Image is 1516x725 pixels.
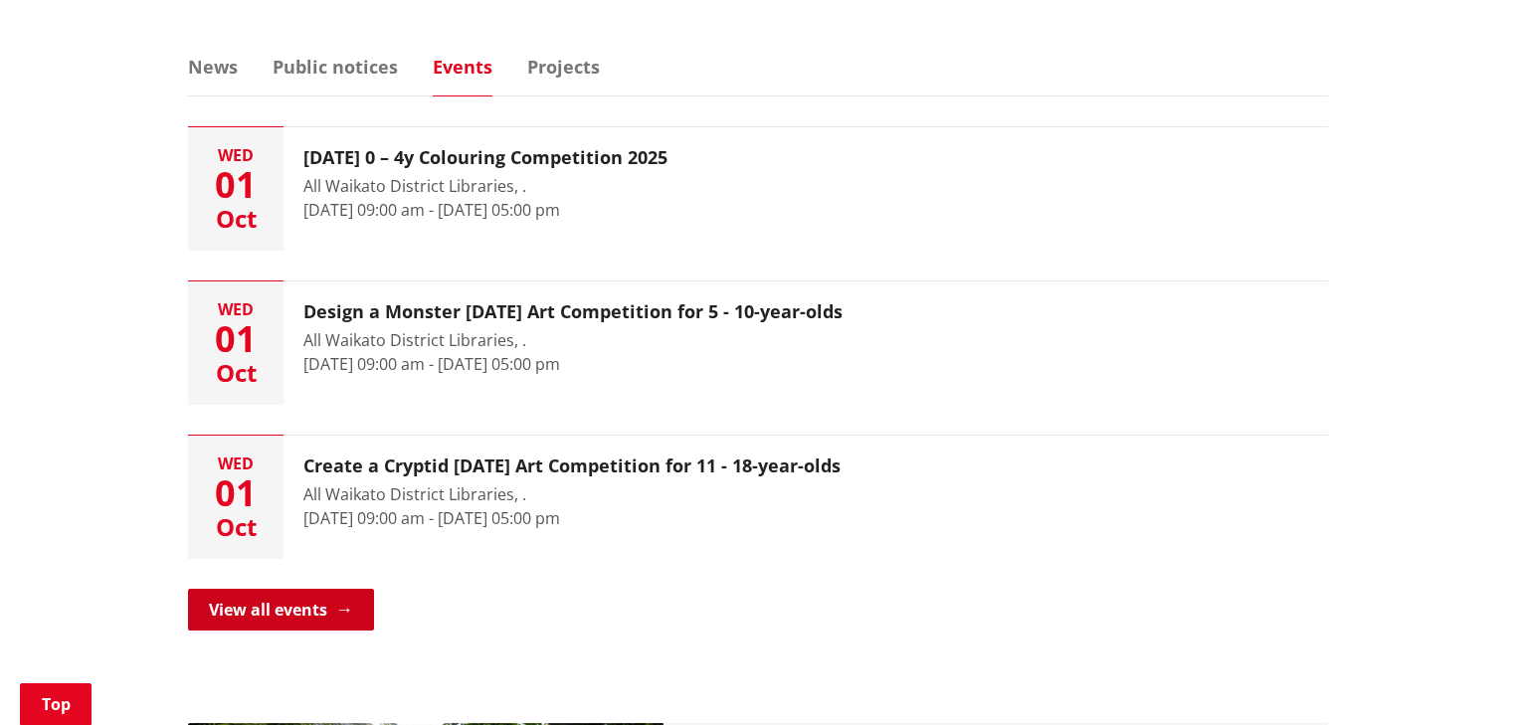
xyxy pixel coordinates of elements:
[303,328,843,352] div: All Waikato District Libraries, .
[188,436,1328,559] a: Wed 01 Oct Create a Cryptid [DATE] Art Competition for 11 - 18-year-olds All Waikato District Lib...
[188,361,284,385] div: Oct
[527,58,600,76] a: Projects
[188,147,284,163] div: Wed
[188,167,284,203] div: 01
[188,515,284,539] div: Oct
[303,174,667,198] div: All Waikato District Libraries, .
[188,207,284,231] div: Oct
[20,683,92,725] a: Top
[303,147,667,169] h3: [DATE] 0 – 4y Colouring Competition 2025
[1424,641,1496,713] iframe: Messenger Launcher
[188,455,284,471] div: Wed
[188,281,1328,405] a: Wed 01 Oct Design a Monster [DATE] Art Competition for 5 - 10-year-olds All Waikato District Libr...
[303,199,560,221] time: [DATE] 09:00 am - [DATE] 05:00 pm
[303,301,843,323] h3: Design a Monster [DATE] Art Competition for 5 - 10-year-olds
[188,475,284,511] div: 01
[188,301,284,317] div: Wed
[303,507,560,529] time: [DATE] 09:00 am - [DATE] 05:00 pm
[433,58,492,76] a: Events
[188,127,1328,251] a: Wed 01 Oct [DATE] 0 – 4y Colouring Competition 2025 All Waikato District Libraries, . [DATE] 09:0...
[188,589,374,631] a: View all events
[303,455,841,477] h3: Create a Cryptid [DATE] Art Competition for 11 - 18-year-olds
[303,482,841,506] div: All Waikato District Libraries, .
[303,353,560,375] time: [DATE] 09:00 am - [DATE] 05:00 pm
[273,58,398,76] a: Public notices
[188,321,284,357] div: 01
[188,58,238,76] a: News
